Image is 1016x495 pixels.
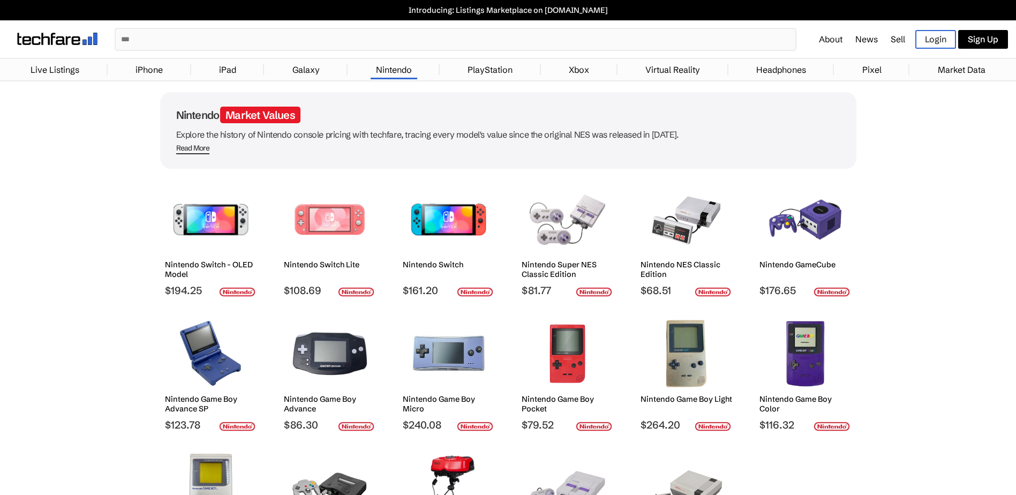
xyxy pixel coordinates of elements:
img: Nintendo Game Boy Advance SP [173,319,249,389]
span: $116.32 [759,418,851,431]
a: Nintendo Game Boy Advance SP Nintendo Game Boy Advance $86.30 nintendo-logo [279,314,381,431]
a: iPad [214,59,242,80]
h2: Nintendo Game Boy Light [641,394,732,404]
span: $81.77 [522,284,613,297]
a: iPhone [130,59,168,80]
img: Nintendo Game Boy Color [767,319,843,389]
img: nintendo-logo [576,422,612,431]
span: Read More [176,144,210,154]
img: nintendo-logo [814,422,850,431]
img: Nintendo Super NES Classic Edition [530,185,605,254]
a: News [855,34,878,44]
img: Nintendo Switch (OLED Model) [173,185,249,254]
a: Virtual Reality [640,59,705,80]
h1: Nintendo [176,108,840,122]
span: $240.08 [403,418,494,431]
h2: Nintendo Game Boy Micro [403,394,494,414]
a: Headphones [751,59,811,80]
img: nintendo-logo [457,287,493,297]
img: nintendo-logo [457,422,493,431]
span: $176.65 [759,284,851,297]
span: $68.51 [641,284,732,297]
a: Market Data [932,59,991,80]
h2: Nintendo Game Boy Advance [284,394,375,414]
img: Nintendo Game Boy Light [649,319,724,389]
span: $161.20 [403,284,494,297]
a: Nintendo Game Boy Advance SP Nintendo Game Boy Advance SP $123.78 nintendo-logo [160,314,262,431]
span: $108.69 [284,284,375,297]
div: Read More [176,144,210,153]
a: Nintendo NES Classic Edition Nintendo NES Classic Edition $68.51 nintendo-logo [636,179,737,297]
a: Pixel [857,59,887,80]
img: nintendo-logo [576,287,612,297]
a: Nintendo Switch (OLED Model) Nintendo Switch - OLED Model $194.25 nintendo-logo [160,179,262,297]
h2: Nintendo Game Boy Pocket [522,394,613,414]
img: nintendo-logo [814,287,850,297]
img: nintendo-logo [695,287,731,297]
a: Live Listings [25,59,85,80]
h2: Nintendo GameCube [759,260,851,269]
span: $86.30 [284,418,375,431]
img: nintendo-logo [219,287,255,297]
img: Nintendo Switch Lite [292,185,367,254]
h2: Nintendo Game Boy Advance SP [165,394,257,414]
a: Nintendo Switch Nintendo Switch $161.20 nintendo-logo [398,179,500,297]
h2: Nintendo Switch [403,260,494,269]
a: Nintendo Game Boy Light Nintendo Game Boy Light $264.20 nintendo-logo [636,314,737,431]
img: techfare logo [17,33,97,45]
a: Nintendo Super NES Classic Edition Nintendo Super NES Classic Edition $81.77 nintendo-logo [517,179,619,297]
h2: Nintendo Switch - OLED Model [165,260,257,279]
a: PlayStation [462,59,518,80]
a: Nintendo Game Boy Pocket Nintendo Game Boy Pocket $79.52 nintendo-logo [517,314,619,431]
img: nintendo-logo [695,422,731,431]
a: Sign Up [958,30,1008,49]
img: Nintendo NES Classic Edition [649,185,724,254]
img: Nintendo Game Boy Advance SP [292,319,367,389]
a: Nintendo Switch Lite Nintendo Switch Lite $108.69 nintendo-logo [279,179,381,297]
p: Explore the history of Nintendo console pricing with techfare, tracing every model's value since ... [176,127,840,142]
img: nintendo-logo [219,422,255,431]
span: $79.52 [522,418,613,431]
a: Nintendo GameCube Nintendo GameCube $176.65 nintendo-logo [755,179,856,297]
a: Login [915,30,956,49]
span: $264.20 [641,418,732,431]
img: nintendo-logo [338,287,374,297]
span: $194.25 [165,284,257,297]
img: Nintendo Game Boy Micro [411,319,486,389]
a: Sell [891,34,905,44]
a: Galaxy [287,59,325,80]
a: Introducing: Listings Marketplace on [DOMAIN_NAME] [5,5,1011,15]
img: Nintendo Game Boy Pocket [530,319,605,389]
a: Xbox [563,59,594,80]
h2: Nintendo Switch Lite [284,260,375,269]
span: Market Values [220,107,300,123]
h2: Nintendo Super NES Classic Edition [522,260,613,279]
a: Nintendo [371,59,417,80]
img: Nintendo Switch [411,185,486,254]
a: Nintendo Game Boy Micro Nintendo Game Boy Micro $240.08 nintendo-logo [398,314,500,431]
span: $123.78 [165,418,257,431]
img: Nintendo GameCube [767,185,843,254]
a: About [819,34,842,44]
a: Nintendo Game Boy Color Nintendo Game Boy Color $116.32 nintendo-logo [755,314,856,431]
h2: Nintendo Game Boy Color [759,394,851,414]
h2: Nintendo NES Classic Edition [641,260,732,279]
img: nintendo-logo [338,422,374,431]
